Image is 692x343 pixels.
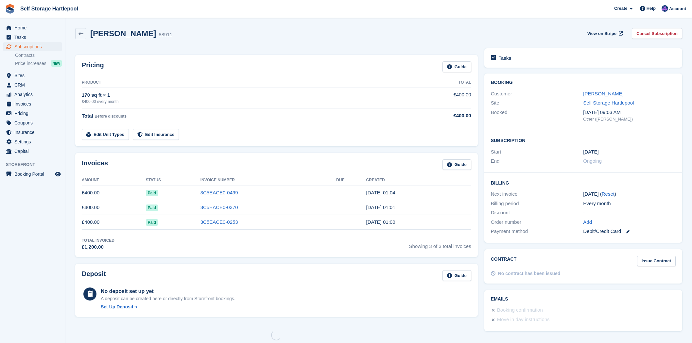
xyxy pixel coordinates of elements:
a: menu [3,137,62,146]
span: Paid [146,219,158,226]
div: £400.00 [411,112,471,120]
a: [PERSON_NAME] [583,91,623,96]
div: Discount [491,209,583,217]
h2: Emails [491,297,676,302]
span: Insurance [14,128,54,137]
span: Invoices [14,99,54,108]
p: A deposit can be created here or directly from Storefront bookings. [101,295,235,302]
img: Sean Wood [662,5,668,12]
div: Booked [491,109,583,122]
a: menu [3,170,62,179]
div: Every month [583,200,676,207]
h2: Billing [491,179,676,186]
a: Preview store [54,170,62,178]
div: Debit/Credit Card [583,228,676,235]
h2: Booking [491,80,676,85]
td: £400.00 [82,200,146,215]
a: Contracts [15,52,62,58]
h2: Subscription [491,137,676,143]
a: Price increases NEW [15,60,62,67]
a: menu [3,147,62,156]
th: Product [82,77,411,88]
th: Created [366,175,471,186]
div: Billing period [491,200,583,207]
div: [DATE] 09:03 AM [583,109,676,116]
time: 2025-07-29 00:01:52 UTC [366,204,395,210]
a: Self Storage Hartlepool [18,3,81,14]
div: - [583,209,676,217]
span: Before discounts [95,114,127,119]
span: Price increases [15,60,46,67]
a: menu [3,42,62,51]
a: Cancel Subscription [632,28,682,39]
a: Guide [442,270,471,281]
a: menu [3,71,62,80]
a: Add [583,219,592,226]
span: Analytics [14,90,54,99]
span: Settings [14,137,54,146]
time: 2025-06-29 00:00:46 UTC [366,219,395,225]
a: Self Storage Hartlepool [583,100,634,106]
span: Coupons [14,118,54,127]
span: Account [669,6,686,12]
span: Ongoing [583,158,602,164]
div: Payment method [491,228,583,235]
th: Invoice Number [200,175,336,186]
div: Order number [491,219,583,226]
a: Guide [442,61,471,72]
div: No deposit set up yet [101,287,235,295]
a: Set Up Deposit [101,303,235,310]
h2: [PERSON_NAME] [90,29,156,38]
div: Customer [491,90,583,98]
th: Total [411,77,471,88]
span: Total [82,113,93,119]
a: menu [3,99,62,108]
div: No contract has been issued [498,270,561,277]
th: Amount [82,175,146,186]
span: Subscriptions [14,42,54,51]
h2: Pricing [82,61,104,72]
div: Other ([PERSON_NAME]) [583,116,676,122]
h2: Deposit [82,270,106,281]
div: £1,200.00 [82,243,114,251]
h2: Contract [491,256,517,267]
a: menu [3,23,62,32]
a: 3C5EACE0-0370 [200,204,238,210]
div: [DATE] ( ) [583,190,676,198]
div: 88911 [159,31,172,39]
td: £400.00 [411,88,471,108]
a: Edit Insurance [133,129,179,140]
h2: Invoices [82,159,108,170]
div: Next invoice [491,190,583,198]
td: £400.00 [82,186,146,200]
a: 3C5EACE0-0499 [200,190,238,195]
span: Home [14,23,54,32]
time: 2025-08-29 00:04:34 UTC [366,190,395,195]
a: 3C5EACE0-0253 [200,219,238,225]
a: Edit Unit Types [82,129,129,140]
div: 170 sq ft × 1 [82,91,411,99]
span: Create [614,5,627,12]
th: Status [146,175,200,186]
a: menu [3,118,62,127]
a: menu [3,128,62,137]
a: menu [3,33,62,42]
a: Issue Contract [637,256,676,267]
a: Guide [442,159,471,170]
time: 2025-06-29 00:00:00 UTC [583,148,598,156]
div: Booking confirmation [497,306,543,314]
span: Showing 3 of 3 total invoices [409,237,471,251]
div: Set Up Deposit [101,303,133,310]
span: Pricing [14,109,54,118]
a: Reset [602,191,614,197]
div: £400.00 every month [82,99,411,105]
div: Total Invoiced [82,237,114,243]
span: Help [647,5,656,12]
div: End [491,157,583,165]
span: CRM [14,80,54,90]
a: menu [3,90,62,99]
span: Tasks [14,33,54,42]
td: £400.00 [82,215,146,230]
span: Storefront [6,161,65,168]
img: stora-icon-8386f47178a22dfd0bd8f6a31ec36ba5ce8667c1dd55bd0f319d3a0aa187defe.svg [5,4,15,14]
